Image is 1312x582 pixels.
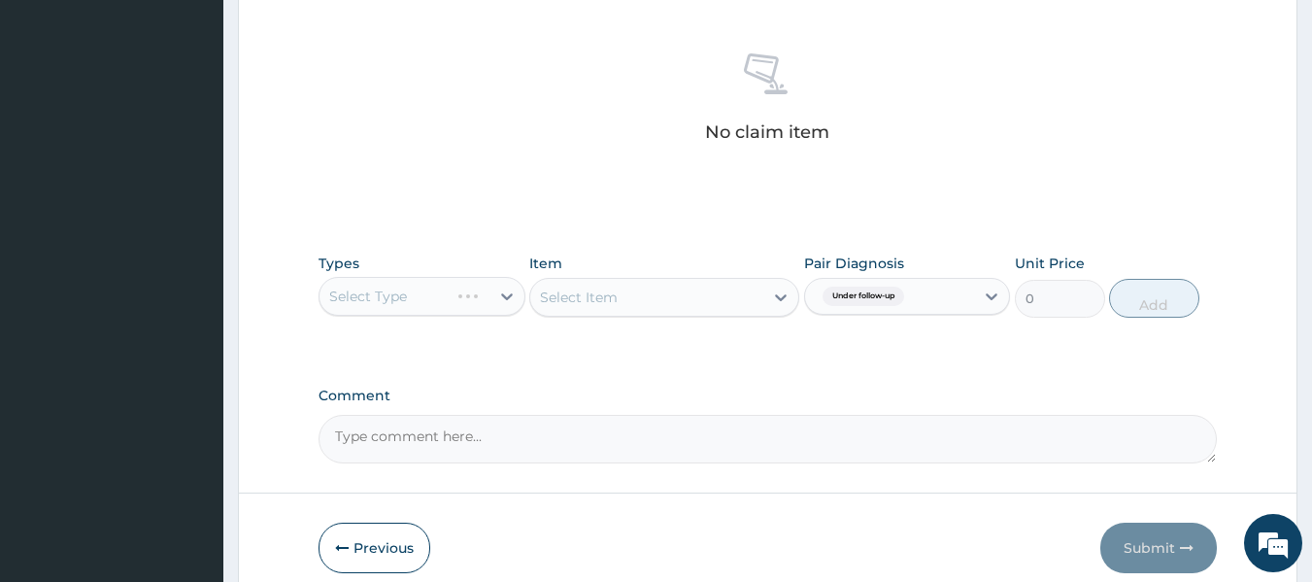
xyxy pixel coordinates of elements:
div: Chat with us now [101,109,326,134]
label: Types [319,256,359,272]
img: d_794563401_company_1708531726252_794563401 [36,97,79,146]
button: Add [1109,279,1199,318]
span: We're online! [113,170,268,366]
label: Comment [319,388,1218,404]
p: No claim item [705,122,829,142]
label: Pair Diagnosis [804,254,904,273]
textarea: Type your message and hit 'Enter' [10,381,370,449]
button: Submit [1100,523,1217,573]
span: Under follow-up [823,287,904,306]
button: Previous [319,523,430,573]
label: Item [529,254,562,273]
label: Unit Price [1015,254,1085,273]
div: Minimize live chat window [319,10,365,56]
